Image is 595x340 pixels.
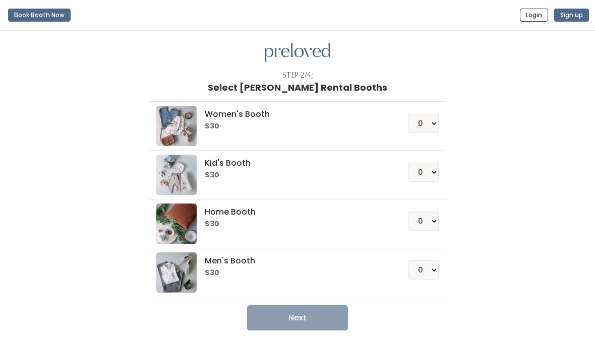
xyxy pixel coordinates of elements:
[156,155,197,195] img: preloved logo
[205,159,384,168] h5: Kid's Booth
[8,9,71,22] button: Book Booth Now
[156,106,197,146] img: preloved logo
[205,208,384,217] h5: Home Booth
[282,70,313,81] div: Step 2/4:
[554,9,589,22] button: Sign up
[208,83,387,93] h1: Select [PERSON_NAME] Rental Booths
[8,4,71,26] a: Book Booth Now
[205,256,384,265] h5: Men's Booth
[247,305,348,330] button: Next
[520,9,548,22] button: Login
[265,43,330,62] img: preloved logo
[205,122,384,130] h6: $30
[205,220,384,228] h6: $30
[205,110,384,119] h5: Women's Booth
[205,171,384,179] h6: $30
[156,203,197,244] img: preloved logo
[205,269,384,277] h6: $30
[156,252,197,293] img: preloved logo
